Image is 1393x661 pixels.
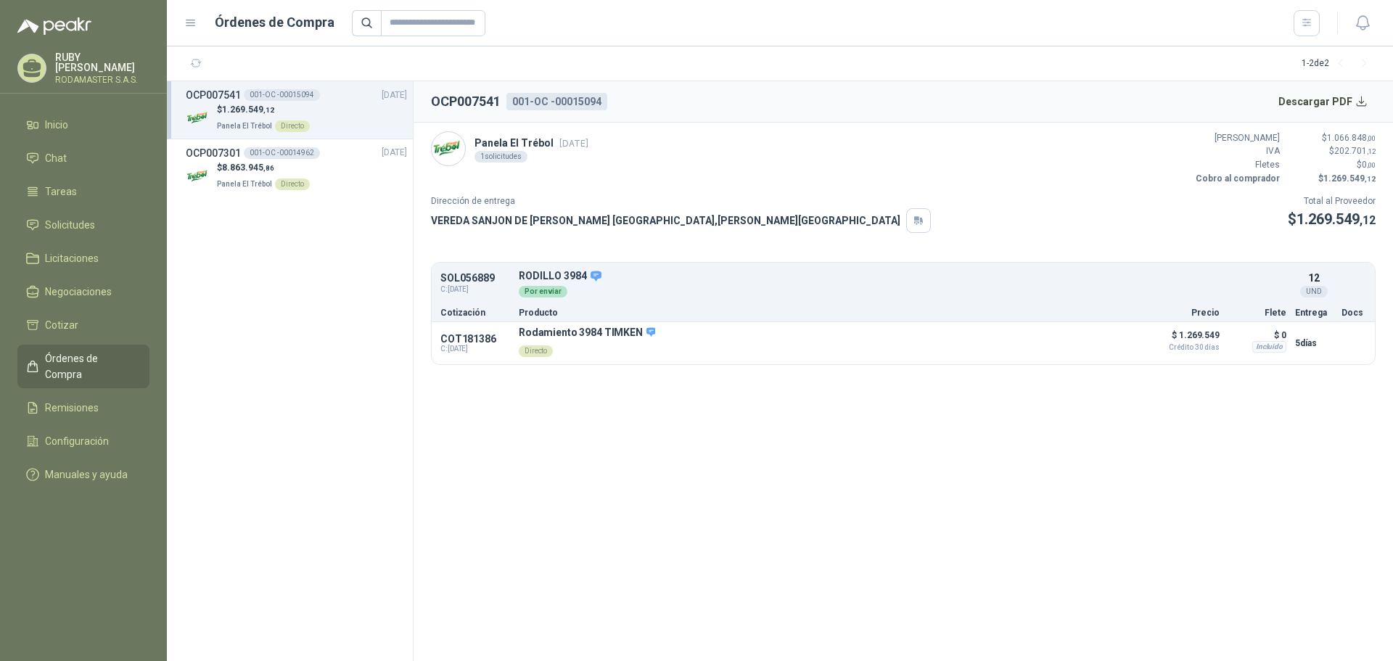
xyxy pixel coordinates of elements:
[215,12,334,33] h1: Órdenes de Compra
[45,350,136,382] span: Órdenes de Compra
[45,150,67,166] span: Chat
[1193,158,1280,172] p: Fletes
[1302,52,1376,75] div: 1 - 2 de 2
[1289,172,1376,186] p: $
[519,308,1138,317] p: Producto
[1228,308,1286,317] p: Flete
[440,284,510,295] span: C: [DATE]
[186,145,407,191] a: OCP007301001-OC -00014962[DATE] Company Logo$8.863.945,86Panela El TrébolDirecto
[1270,87,1376,116] button: Descargar PDF
[1334,146,1376,156] span: 202.701
[222,163,274,173] span: 8.863.945
[1367,134,1376,142] span: ,00
[45,184,77,200] span: Tareas
[186,145,241,161] h3: OCP007301
[1228,327,1286,344] p: $ 0
[1147,344,1220,351] span: Crédito 30 días
[17,178,149,205] a: Tareas
[275,120,310,132] div: Directo
[45,433,109,449] span: Configuración
[17,311,149,339] a: Cotizar
[440,308,510,317] p: Cotización
[45,117,68,133] span: Inicio
[55,52,149,73] p: RUBY [PERSON_NAME]
[1193,131,1280,145] p: [PERSON_NAME]
[1367,147,1376,155] span: ,12
[1295,334,1333,352] p: 5 días
[474,135,588,151] p: Panela El Trébol
[519,286,567,297] div: Por enviar
[244,89,320,101] div: 001-OC -00015094
[1362,160,1376,170] span: 0
[1323,173,1376,184] span: 1.269.549
[431,91,501,112] h2: OCP007541
[45,400,99,416] span: Remisiones
[1147,327,1220,351] p: $ 1.269.549
[519,345,553,357] div: Directo
[559,138,588,149] span: [DATE]
[17,245,149,272] a: Licitaciones
[244,147,320,159] div: 001-OC -00014962
[17,144,149,172] a: Chat
[432,132,465,165] img: Company Logo
[55,75,149,84] p: RODAMASTER S.A.S.
[17,278,149,305] a: Negociaciones
[186,87,241,103] h3: OCP007541
[382,146,407,160] span: [DATE]
[1367,161,1376,169] span: ,00
[17,17,91,35] img: Logo peakr
[17,111,149,139] a: Inicio
[1288,208,1376,231] p: $
[474,151,527,163] div: 1 solicitudes
[45,250,99,266] span: Licitaciones
[45,467,128,483] span: Manuales y ayuda
[45,317,78,333] span: Cotizar
[1308,270,1320,286] p: 12
[1365,175,1376,183] span: ,12
[1289,144,1376,158] p: $
[186,87,407,133] a: OCP007541001-OC -00015094[DATE] Company Logo$1.269.549,12Panela El TrébolDirecto
[17,394,149,422] a: Remisiones
[217,103,310,117] p: $
[440,345,510,353] span: C: [DATE]
[382,89,407,102] span: [DATE]
[45,217,95,233] span: Solicitudes
[506,93,607,110] div: 001-OC -00015094
[1288,194,1376,208] p: Total al Proveedor
[1360,213,1376,227] span: ,12
[217,161,310,175] p: $
[1193,144,1280,158] p: IVA
[440,273,510,284] p: SOL056889
[17,211,149,239] a: Solicitudes
[431,213,900,229] p: VEREDA SANJON DE [PERSON_NAME] [GEOGRAPHIC_DATA] , [PERSON_NAME][GEOGRAPHIC_DATA]
[17,345,149,388] a: Órdenes de Compra
[1341,308,1366,317] p: Docs
[519,327,655,340] p: Rodamiento 3984 TIMKEN
[186,105,211,131] img: Company Logo
[1295,308,1333,317] p: Entrega
[1252,341,1286,353] div: Incluido
[186,163,211,189] img: Company Logo
[222,104,274,115] span: 1.269.549
[1147,308,1220,317] p: Precio
[217,122,272,130] span: Panela El Trébol
[519,270,1286,283] p: RODILLO 3984
[1289,158,1376,172] p: $
[17,427,149,455] a: Configuración
[263,106,274,114] span: ,12
[431,194,931,208] p: Dirección de entrega
[217,180,272,188] span: Panela El Trébol
[45,284,112,300] span: Negociaciones
[440,333,510,345] p: COT181386
[1297,210,1376,228] span: 1.269.549
[1193,172,1280,186] p: Cobro al comprador
[263,164,274,172] span: ,86
[1300,286,1328,297] div: UND
[1327,133,1376,143] span: 1.066.848
[17,461,149,488] a: Manuales y ayuda
[1289,131,1376,145] p: $
[275,178,310,190] div: Directo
